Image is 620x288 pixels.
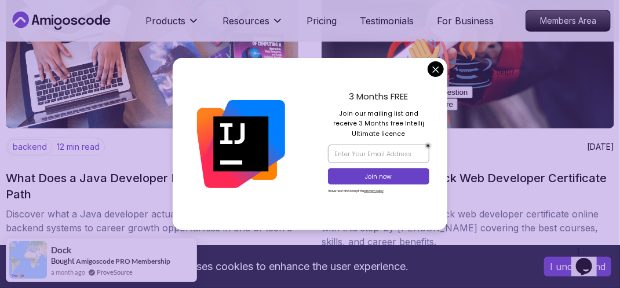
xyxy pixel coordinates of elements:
[57,141,100,153] p: 12 min read
[145,14,185,28] p: Products
[5,65,58,77] button: Tell me more
[5,35,115,43] span: Hi! How can we help?
[526,10,611,32] a: Members Area
[307,14,337,28] a: Pricing
[97,267,133,277] a: ProveSource
[5,53,73,65] button: I have a question
[526,10,610,31] p: Members Area
[76,257,170,265] a: Amigoscode PRO Membership
[6,170,291,202] h2: What Does a Java Developer Do? Roles and Career Path
[51,267,85,277] span: a month ago
[145,14,199,37] button: Products
[437,14,494,28] a: For Business
[5,5,42,42] img: :wave:
[400,33,608,236] iframe: chat widget
[571,242,608,276] iframe: chat widget
[544,257,611,276] button: Accept cookies
[8,139,52,154] p: backend
[51,245,71,255] span: Dock
[5,5,213,77] div: 👋Hi! How can we help?I have a questionTell me more
[360,14,414,28] a: Testimonials
[51,256,75,265] span: Bought
[6,207,298,249] p: Discover what a Java developer actually does, from coding backend systems to career growth opport...
[223,14,269,28] p: Resources
[9,241,47,279] img: provesource social proof notification image
[9,254,527,279] div: This website uses cookies to enhance the user experience.
[223,14,283,37] button: Resources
